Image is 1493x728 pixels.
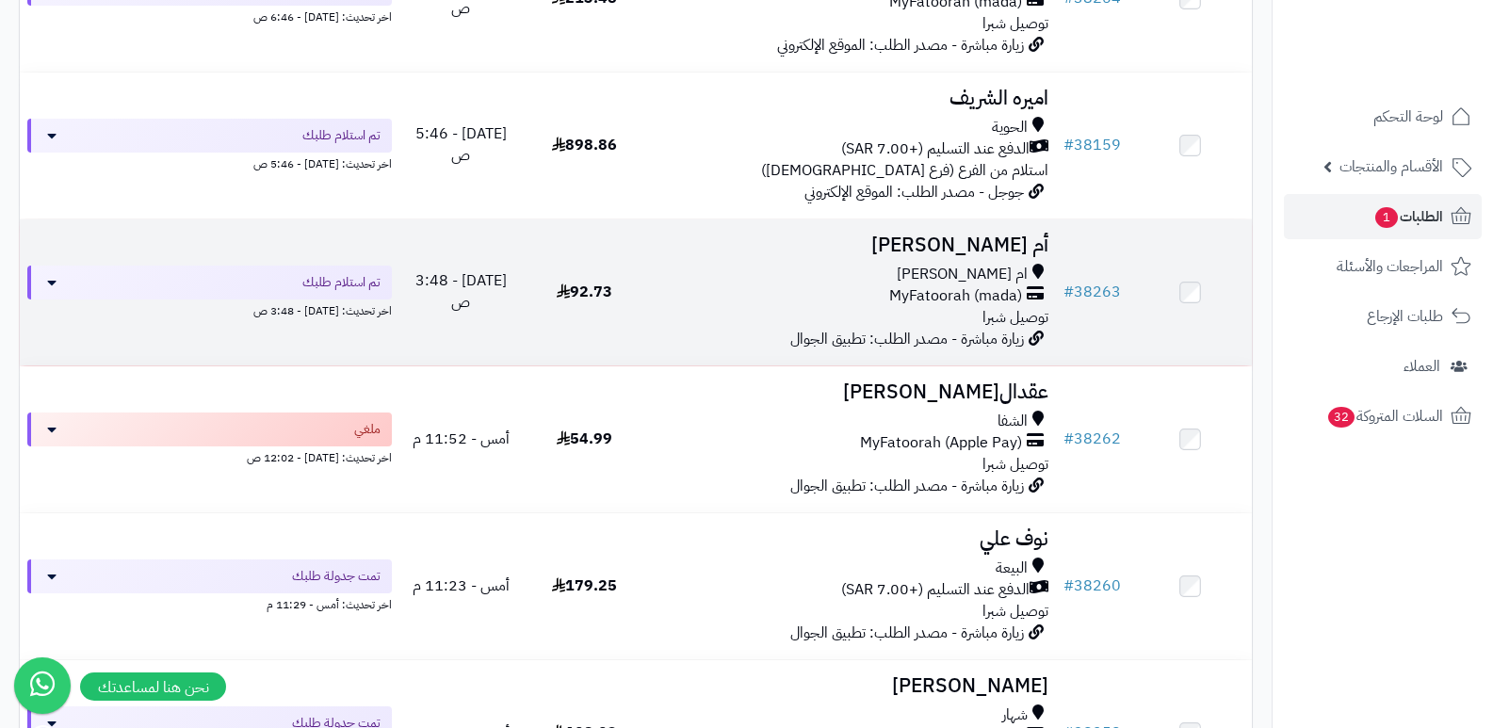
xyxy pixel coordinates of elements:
[654,675,1049,697] h3: [PERSON_NAME]
[804,181,1024,203] span: جوجل - مصدر الطلب: الموقع الإلكتروني
[860,432,1022,454] span: MyFatoorah (Apple Pay)
[1284,294,1482,339] a: طلبات الإرجاع
[354,420,381,439] span: ملغي
[415,269,507,314] span: [DATE] - 3:48 ص
[790,622,1024,644] span: زيارة مباشرة - مصدر الطلب: تطبيق الجوال
[654,381,1049,403] h3: عقدال[PERSON_NAME]
[777,34,1024,57] span: زيارة مباشرة - مصدر الطلب: الموقع الإلكتروني
[1373,104,1443,130] span: لوحة التحكم
[1284,344,1482,389] a: العملاء
[1367,303,1443,330] span: طلبات الإرجاع
[1373,203,1443,230] span: الطلبات
[841,138,1030,160] span: الدفع عند التسليم (+7.00 SAR)
[292,567,381,586] span: تمت جدولة طلبك
[1337,253,1443,280] span: المراجعات والأسئلة
[552,574,617,597] span: 179.25
[654,235,1049,256] h3: أم [PERSON_NAME]
[1063,134,1121,156] a: #38159
[761,159,1048,182] span: استلام من الفرع (فرع [DEMOGRAPHIC_DATA])
[1284,244,1482,289] a: المراجعات والأسئلة
[790,328,1024,350] span: زيارة مباشرة - مصدر الطلب: تطبيق الجوال
[1339,154,1443,180] span: الأقسام والمنتجات
[841,579,1030,601] span: الدفع عند التسليم (+7.00 SAR)
[889,285,1022,307] span: MyFatoorah (mada)
[1063,281,1121,303] a: #38263
[998,411,1028,432] span: الشفا
[1063,281,1074,303] span: #
[27,593,392,613] div: اخر تحديث: أمس - 11:29 م
[557,428,612,450] span: 54.99
[996,558,1028,579] span: البيعة
[897,264,1028,285] span: ام [PERSON_NAME]
[413,428,510,450] span: أمس - 11:52 م
[1328,407,1355,428] span: 32
[654,88,1049,109] h3: اميره الشريف
[1375,207,1398,228] span: 1
[302,273,381,292] span: تم استلام طلبك
[1284,394,1482,439] a: السلات المتروكة32
[1284,94,1482,139] a: لوحة التحكم
[654,528,1049,550] h3: نوف علي
[1063,428,1121,450] a: #38262
[992,117,1028,138] span: الحوية
[27,153,392,172] div: اخر تحديث: [DATE] - 5:46 ص
[982,12,1048,35] span: توصيل شبرا
[27,6,392,25] div: اخر تحديث: [DATE] - 6:46 ص
[27,299,392,319] div: اخر تحديث: [DATE] - 3:48 ص
[1063,574,1121,597] a: #38260
[982,453,1048,476] span: توصيل شبرا
[1063,428,1074,450] span: #
[302,126,381,145] span: تم استلام طلبك
[982,306,1048,329] span: توصيل شبرا
[1002,704,1028,726] span: شهار
[982,600,1048,623] span: توصيل شبرا
[790,475,1024,497] span: زيارة مباشرة - مصدر الطلب: تطبيق الجوال
[415,122,507,167] span: [DATE] - 5:46 ص
[413,574,510,597] span: أمس - 11:23 م
[1284,194,1482,239] a: الطلبات1
[557,281,612,303] span: 92.73
[27,446,392,466] div: اخر تحديث: [DATE] - 12:02 ص
[1063,574,1074,597] span: #
[1326,403,1443,429] span: السلات المتروكة
[1404,353,1440,380] span: العملاء
[1063,134,1074,156] span: #
[552,134,617,156] span: 898.86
